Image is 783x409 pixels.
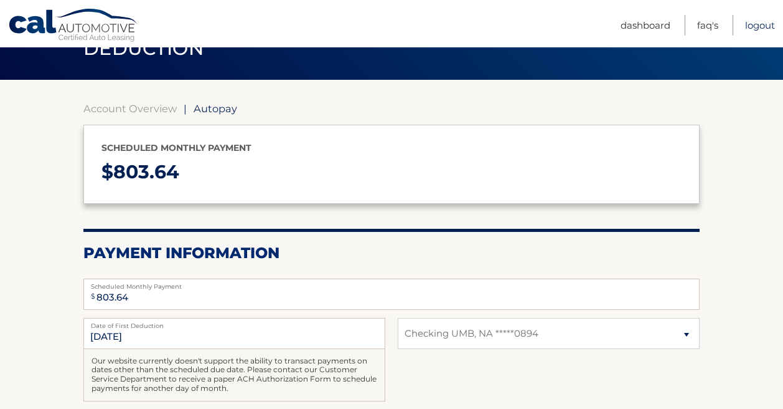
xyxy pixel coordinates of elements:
h2: Payment Information [83,244,700,262]
a: Cal Automotive [8,8,139,44]
label: Date of First Deduction [83,318,385,328]
span: 803.64 [113,160,179,183]
p: $ [101,156,682,189]
a: Dashboard [621,15,670,36]
input: Payment Amount [83,279,700,310]
span: | [184,102,187,115]
span: Autopay [194,102,237,115]
div: Our website currently doesn't support the ability to transact payments on dates other than the sc... [83,349,385,402]
a: FAQ's [697,15,718,36]
p: Scheduled monthly payment [101,140,682,156]
span: $ [87,282,99,310]
a: Account Overview [83,102,177,115]
input: Payment Date [83,318,385,349]
label: Scheduled Monthly Payment [83,279,700,289]
a: Logout [745,15,775,36]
